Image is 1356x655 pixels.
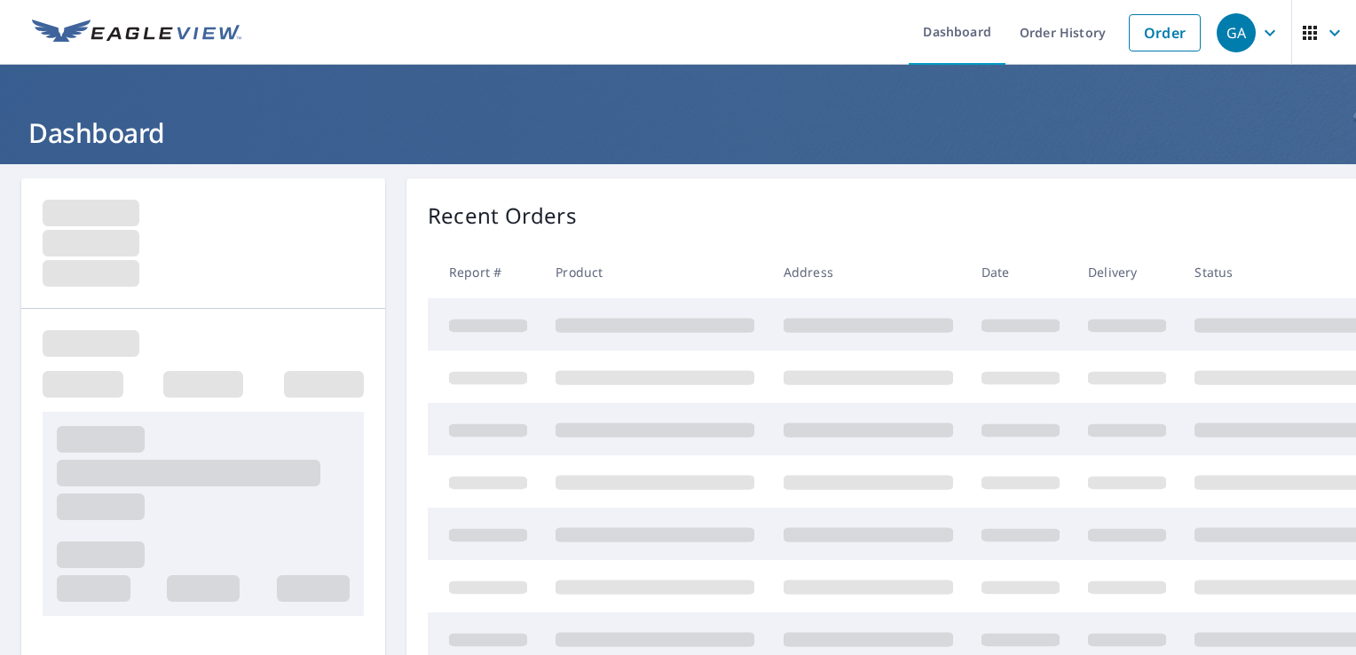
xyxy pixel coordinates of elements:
[967,246,1074,298] th: Date
[1074,246,1180,298] th: Delivery
[21,114,1335,151] h1: Dashboard
[428,200,577,232] p: Recent Orders
[1129,14,1201,51] a: Order
[428,246,541,298] th: Report #
[541,246,769,298] th: Product
[1217,13,1256,52] div: GA
[769,246,967,298] th: Address
[32,20,241,46] img: EV Logo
